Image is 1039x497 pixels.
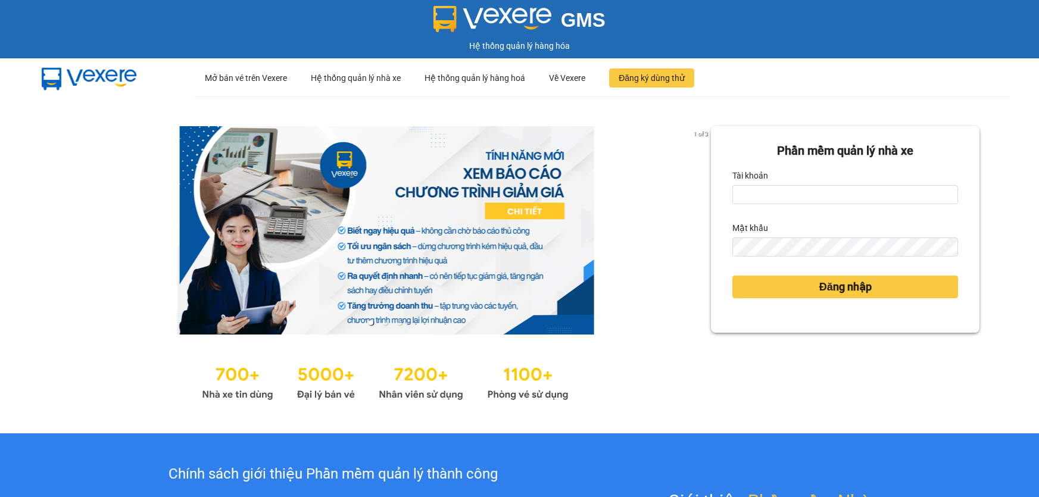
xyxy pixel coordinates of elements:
[694,126,711,335] button: next slide / item
[3,39,1036,52] div: Hệ thống quản lý hàng hóa
[619,71,685,85] span: Đăng ký dùng thử
[383,320,388,325] li: slide item 2
[369,320,373,325] li: slide item 1
[732,237,958,257] input: Mật khẩu
[202,358,569,404] img: Statistics.png
[609,68,694,87] button: Đăng ký dùng thử
[311,59,401,97] div: Hệ thống quản lý nhà xe
[73,463,594,486] div: Chính sách giới thiệu Phần mềm quản lý thành công
[397,320,402,325] li: slide item 3
[732,185,958,204] input: Tài khoản
[690,126,711,142] p: 1 of 3
[819,279,872,295] span: Đăng nhập
[60,126,76,335] button: previous slide / item
[732,218,768,237] label: Mật khẩu
[433,18,606,27] a: GMS
[433,6,551,32] img: logo 2
[205,59,287,97] div: Mở bán vé trên Vexere
[549,59,585,97] div: Về Vexere
[732,166,768,185] label: Tài khoản
[30,58,149,98] img: mbUUG5Q.png
[561,9,606,31] span: GMS
[425,59,525,97] div: Hệ thống quản lý hàng hoá
[732,142,958,160] div: Phần mềm quản lý nhà xe
[732,276,958,298] button: Đăng nhập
